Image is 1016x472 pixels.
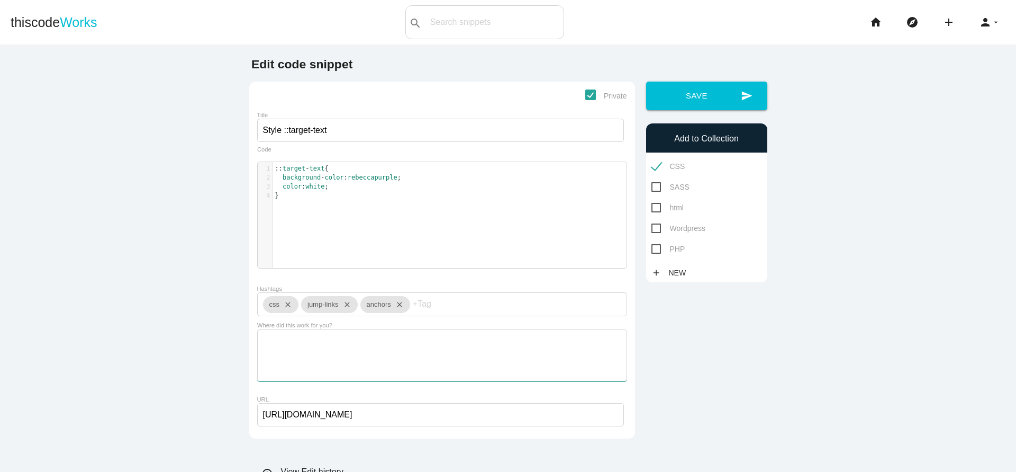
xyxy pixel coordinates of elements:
[275,183,329,190] span: : ;
[310,165,325,172] span: text
[992,5,1000,39] i: arrow_drop_down
[406,6,425,39] button: search
[305,183,324,190] span: white
[275,174,401,181] span: : ;
[942,5,955,39] i: add
[283,183,302,190] span: color
[257,146,271,153] label: Code
[263,296,299,313] div: css
[251,57,352,71] b: Edit code snippet
[279,296,292,313] i: close
[11,5,97,39] a: thiscodeWorks
[348,174,397,181] span: rebeccapurple
[301,296,358,313] div: jump-links
[906,5,919,39] i: explore
[651,243,685,256] span: PHP
[651,222,705,235] span: Wordpress
[651,181,690,194] span: SASS
[258,164,272,173] div: 1
[257,286,282,292] label: Hashtags
[258,173,272,182] div: 2
[651,160,685,173] span: CSS
[585,90,627,103] span: Private
[321,174,324,181] span: -
[391,296,404,313] i: close
[651,263,692,282] a: addNew
[741,82,752,110] i: send
[60,15,97,30] span: Works
[257,396,269,403] label: URL
[339,296,351,313] i: close
[869,5,882,39] i: home
[324,174,343,181] span: color
[258,191,272,200] div: 4
[305,165,309,172] span: -
[413,293,476,315] input: +Tag
[979,5,992,39] i: person
[275,192,279,199] span: }
[257,112,268,118] label: Title
[651,134,762,144] h6: Add to Collection
[283,174,321,181] span: background
[275,165,329,172] span: :: {
[651,201,684,215] span: html
[409,6,422,40] i: search
[646,82,767,110] button: sendSave
[258,182,272,191] div: 3
[283,165,305,172] span: target
[360,296,410,313] div: anchors
[651,263,661,282] i: add
[257,322,332,329] label: Where did this work for you?
[425,11,564,33] input: Search snippets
